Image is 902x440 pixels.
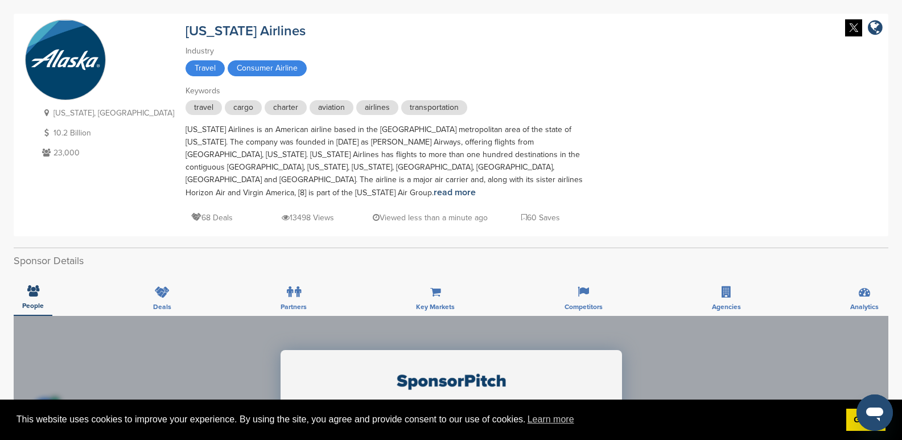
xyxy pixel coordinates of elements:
div: Industry [186,45,584,57]
span: Deals [153,303,171,310]
span: People [22,302,44,309]
span: travel [186,100,222,115]
p: Viewed less than a minute ago [373,211,488,225]
a: learn more about cookies [526,411,576,428]
div: Keywords [186,85,584,97]
span: Key Markets [416,303,455,310]
p: 68 Deals [191,211,233,225]
a: [US_STATE] Airlines [186,23,306,39]
div: [US_STATE] Airlines is an American airline based in the [GEOGRAPHIC_DATA] metropolitan area of th... [186,124,584,199]
p: 13498 Views [282,211,334,225]
a: read more [434,187,476,198]
span: Travel [186,60,225,76]
span: Analytics [850,303,879,310]
span: Consumer Airline [228,60,307,76]
p: [US_STATE], [GEOGRAPHIC_DATA] [39,106,174,120]
span: cargo [225,100,262,115]
span: Agencies [712,303,741,310]
h2: Sponsor Details [14,253,888,269]
img: Sponsorpitch & Alaska Airlines [26,20,105,100]
span: Partners [281,303,307,310]
a: company link [868,19,883,38]
span: Competitors [565,303,603,310]
span: This website uses cookies to improve your experience. By using the site, you agree and provide co... [17,411,837,428]
span: airlines [356,100,398,115]
p: 23,000 [39,146,174,160]
p: 60 Saves [521,211,560,225]
img: Twitter white [845,19,862,36]
p: 10.2 Billion [39,126,174,140]
a: dismiss cookie message [846,409,885,431]
span: transportation [401,100,467,115]
span: charter [265,100,307,115]
span: aviation [310,100,353,115]
iframe: Button to launch messaging window [856,394,893,431]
